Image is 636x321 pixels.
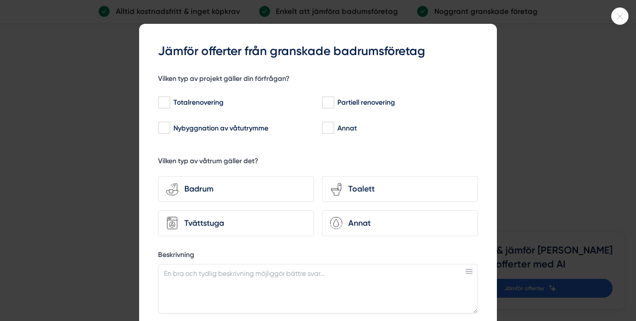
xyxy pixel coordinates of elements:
label: Beskrivning [158,250,478,262]
h3: Jämför offerter från granskade badrumsföretag [158,43,478,60]
input: Nybyggnation av våtutrymme [158,123,169,133]
input: Annat [322,123,333,133]
h5: Vilken typ av våtrum gäller det? [158,156,258,169]
input: Totalrenovering [158,98,169,108]
input: Partiell renovering [322,98,333,108]
h5: Vilken typ av projekt gäller din förfrågan? [158,74,290,86]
